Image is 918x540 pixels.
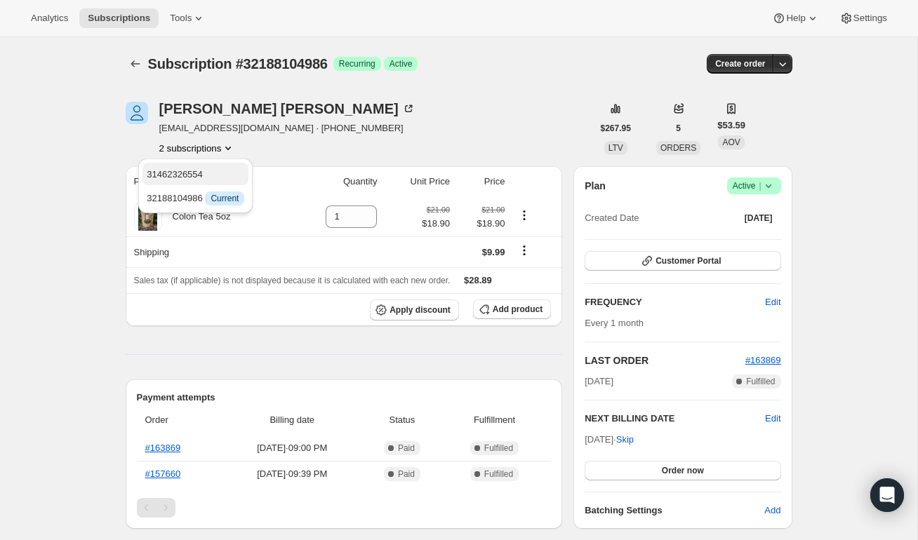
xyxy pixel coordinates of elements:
[427,205,450,214] small: $21.00
[585,353,745,367] h2: LAST ORDER
[585,461,780,480] button: Order now
[759,180,761,191] span: |
[585,374,613,389] span: [DATE]
[464,275,492,285] span: $28.89
[126,54,145,74] button: Subscriptions
[484,443,513,454] span: Fulfilled
[339,58,375,69] span: Recurring
[142,163,248,185] button: 31462326554
[482,247,505,257] span: $9.99
[585,412,765,426] h2: NEXT BILLING DATE
[390,58,413,69] span: Active
[733,179,776,193] span: Active
[366,413,438,427] span: Status
[585,295,765,309] h2: FREQUENCY
[446,413,543,427] span: Fulfillment
[608,428,642,451] button: Skip
[227,467,359,481] span: [DATE] · 09:39 PM
[137,391,552,405] h2: Payment attempts
[22,8,76,28] button: Analytics
[137,498,552,518] nav: Pagination
[870,478,904,512] div: Open Intercom Messenger
[134,276,451,285] span: Sales tax (if applicable) is not displayed because it is calculated with each new order.
[79,8,159,28] button: Subscriptions
[159,141,236,155] button: Product actions
[616,433,634,447] span: Skip
[370,299,459,320] button: Apply discount
[853,13,887,24] span: Settings
[585,504,764,518] h6: Batching Settings
[745,353,781,367] button: #163869
[126,102,148,124] span: Sarah McConnell
[484,468,513,480] span: Fulfilled
[745,212,773,224] span: [DATE]
[147,169,203,180] span: 31462326554
[148,56,328,72] span: Subscription #32188104986
[660,143,696,153] span: ORDERS
[585,211,639,225] span: Created Date
[667,119,689,138] button: 5
[398,468,415,480] span: Paid
[513,243,535,258] button: Shipping actions
[746,376,775,387] span: Fulfilled
[764,8,827,28] button: Help
[159,121,415,135] span: [EMAIL_ADDRESS][DOMAIN_NAME] · [PHONE_NUMBER]
[831,8,896,28] button: Settings
[473,299,551,319] button: Add product
[291,166,382,197] th: Quantity
[159,102,415,116] div: [PERSON_NAME] [PERSON_NAME]
[31,13,68,24] span: Analytics
[585,179,606,193] h2: Plan
[126,166,291,197] th: Product
[227,441,359,455] span: [DATE] · 09:00 PM
[736,208,781,228] button: [DATE]
[722,137,740,147] span: AOV
[717,119,745,133] span: $53.59
[765,295,780,309] span: Edit
[137,405,222,436] th: Order
[422,217,450,231] span: $18.90
[656,255,721,266] span: Customer Portal
[145,443,181,453] a: #163869
[608,143,623,153] span: LTV
[765,412,780,426] button: Edit
[662,465,704,476] span: Order now
[757,291,789,313] button: Edit
[142,187,248,209] button: 32188104986 InfoCurrent
[513,208,535,223] button: Product actions
[161,8,214,28] button: Tools
[707,54,773,74] button: Create order
[585,318,644,328] span: Every 1 month
[592,119,639,138] button: $267.95
[764,504,780,518] span: Add
[454,166,509,197] th: Price
[715,58,765,69] span: Create order
[786,13,805,24] span: Help
[390,304,451,316] span: Apply discount
[88,13,150,24] span: Subscriptions
[458,217,505,231] span: $18.90
[381,166,454,197] th: Unit Price
[493,304,543,315] span: Add product
[147,193,244,203] span: 32188104986
[126,236,291,267] th: Shipping
[211,193,239,204] span: Current
[585,434,634,445] span: [DATE] ·
[676,123,681,134] span: 5
[227,413,359,427] span: Billing date
[398,443,415,454] span: Paid
[585,251,780,271] button: Customer Portal
[481,205,505,214] small: $21.00
[601,123,631,134] span: $267.95
[756,499,789,522] button: Add
[745,355,781,365] a: #163869
[170,13,192,24] span: Tools
[145,468,181,479] a: #157660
